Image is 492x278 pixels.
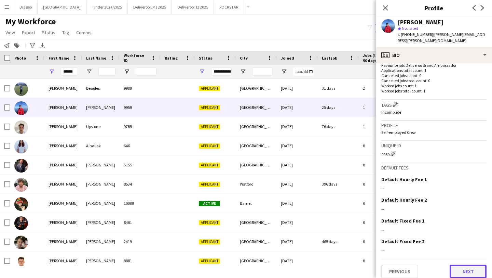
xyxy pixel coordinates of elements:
img: Joseph Alhallak [14,140,28,153]
div: 9909 [120,79,161,98]
span: Status [199,55,212,61]
span: Applicant [199,105,220,110]
img: Joseph Beardall [14,216,28,230]
div: [GEOGRAPHIC_DATA] [236,213,277,232]
a: Comms [73,28,94,37]
div: [GEOGRAPHIC_DATA] [236,136,277,155]
span: Workforce ID [124,53,148,63]
img: Joseph Beagles [14,82,28,96]
div: 76 days [318,117,359,136]
img: Joseph Morgan [14,101,28,115]
div: [DATE] [277,117,318,136]
p: Worked jobs count: 1 [381,83,487,88]
span: Applicant [199,143,220,149]
div: [DATE] [277,175,318,193]
span: Comms [76,29,92,36]
div: [PERSON_NAME] [44,213,82,232]
span: View [5,29,15,36]
div: 0 [359,155,403,174]
div: 1 [359,117,403,136]
div: [PERSON_NAME] [44,136,82,155]
span: Applicant [199,86,220,91]
div: Beagles [82,79,120,98]
div: [DATE] [277,155,318,174]
input: First Name Filter Input [61,67,78,76]
button: [GEOGRAPHIC_DATA] [38,0,86,14]
div: 465 days [318,232,359,251]
div: [PERSON_NAME] [82,213,120,232]
div: Barnet [236,194,277,213]
span: City [240,55,248,61]
span: Export [22,29,35,36]
div: [PERSON_NAME] [82,175,120,193]
button: Open Filter Menu [124,68,130,75]
span: Joined [281,55,294,61]
div: [GEOGRAPHIC_DATA] [236,155,277,174]
div: Alhallak [82,136,120,155]
div: 8534 [120,175,161,193]
div: 10009 [120,194,161,213]
div: [DATE] [277,213,318,232]
h3: Profile [381,122,487,128]
div: [DATE] [277,194,318,213]
span: Active [199,201,220,206]
button: Open Filter Menu [199,68,205,75]
span: Applicant [199,220,220,225]
app-action-btn: Export XLSX [38,41,46,50]
span: Photo [14,55,26,61]
p: Worked jobs total count: 1 [381,88,487,93]
div: 646 [120,136,161,155]
button: Deliveroo H2 2025 [172,0,214,14]
div: [PERSON_NAME] [44,194,82,213]
h3: Unique ID [381,142,487,149]
h3: Default Fixed Fee 1 [381,218,424,224]
div: 0 [359,213,403,232]
span: Not rated [402,26,418,31]
div: 8461 [120,213,161,232]
h3: Default fees [381,165,487,171]
button: Everyone9,786 [375,24,409,32]
span: Last job [322,55,337,61]
button: Open Filter Menu [240,68,246,75]
span: | [PERSON_NAME][EMAIL_ADDRESS][PERSON_NAME][DOMAIN_NAME] [398,32,485,43]
div: 396 days [318,175,359,193]
span: t. [PHONE_NUMBER] [398,32,433,37]
div: [GEOGRAPHIC_DATA] [236,98,277,117]
div: 0 [359,251,403,270]
div: 0 [359,175,403,193]
div: 1 [359,98,403,117]
h3: Default Hourly Fee 1 [381,176,427,182]
span: Applicant [199,124,220,129]
div: 5155 [120,155,161,174]
p: Applications total count: 1 [381,68,487,73]
a: View [3,28,18,37]
div: [PERSON_NAME] [44,175,82,193]
app-action-btn: Add to tag [13,41,21,50]
button: ROCKSTAR [214,0,244,14]
div: [PERSON_NAME] [44,98,82,117]
button: Deliveroo EMs 2025 [128,0,172,14]
p: Cancelled jobs count: 0 [381,73,487,78]
div: -- [381,206,487,212]
div: Bio [376,47,492,63]
app-action-btn: Advanced filters [28,41,37,50]
input: Last Name Filter Input [98,67,115,76]
p: Incomplete [381,110,487,115]
h3: Default Hourly Fee 2 [381,197,427,203]
div: [DATE] [277,251,318,270]
span: Status [42,29,55,36]
div: 9785 [120,117,161,136]
span: Last Name [86,55,106,61]
img: Joseph Barclay [14,197,28,211]
button: Open Filter Menu [281,68,287,75]
div: [PERSON_NAME] [82,155,120,174]
img: Joseph Upstone [14,121,28,134]
span: Applicant [199,258,220,264]
span: Jobs (last 90 days) [363,53,383,63]
div: Watford [236,175,277,193]
div: [DATE] [277,232,318,251]
div: [DATE] [277,79,318,98]
div: [GEOGRAPHIC_DATA] [236,79,277,98]
div: [PERSON_NAME] [82,251,120,270]
div: [PERSON_NAME] [398,19,443,25]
